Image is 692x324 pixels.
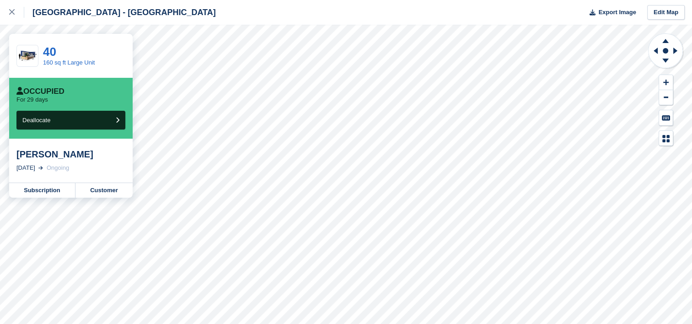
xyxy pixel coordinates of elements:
span: Deallocate [22,117,50,124]
button: Zoom In [659,75,673,90]
div: [DATE] [16,163,35,173]
button: Deallocate [16,111,125,130]
div: [GEOGRAPHIC_DATA] - [GEOGRAPHIC_DATA] [24,7,216,18]
a: Edit Map [647,5,685,20]
button: Export Image [584,5,636,20]
a: Customer [75,183,133,198]
div: Occupied [16,87,64,96]
div: [PERSON_NAME] [16,149,125,160]
button: Map Legend [659,131,673,146]
div: Ongoing [47,163,69,173]
img: arrow-right-light-icn-cde0832a797a2874e46488d9cf13f60e5c3a73dbe684e267c42b8395dfbc2abf.svg [38,166,43,170]
a: 40 [43,45,56,59]
p: For 29 days [16,96,48,103]
img: 20-ft-container.jpg [17,48,38,64]
button: Zoom Out [659,90,673,105]
span: Export Image [598,8,636,17]
a: 160 sq ft Large Unit [43,59,95,66]
button: Keyboard Shortcuts [659,110,673,125]
a: Subscription [9,183,75,198]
